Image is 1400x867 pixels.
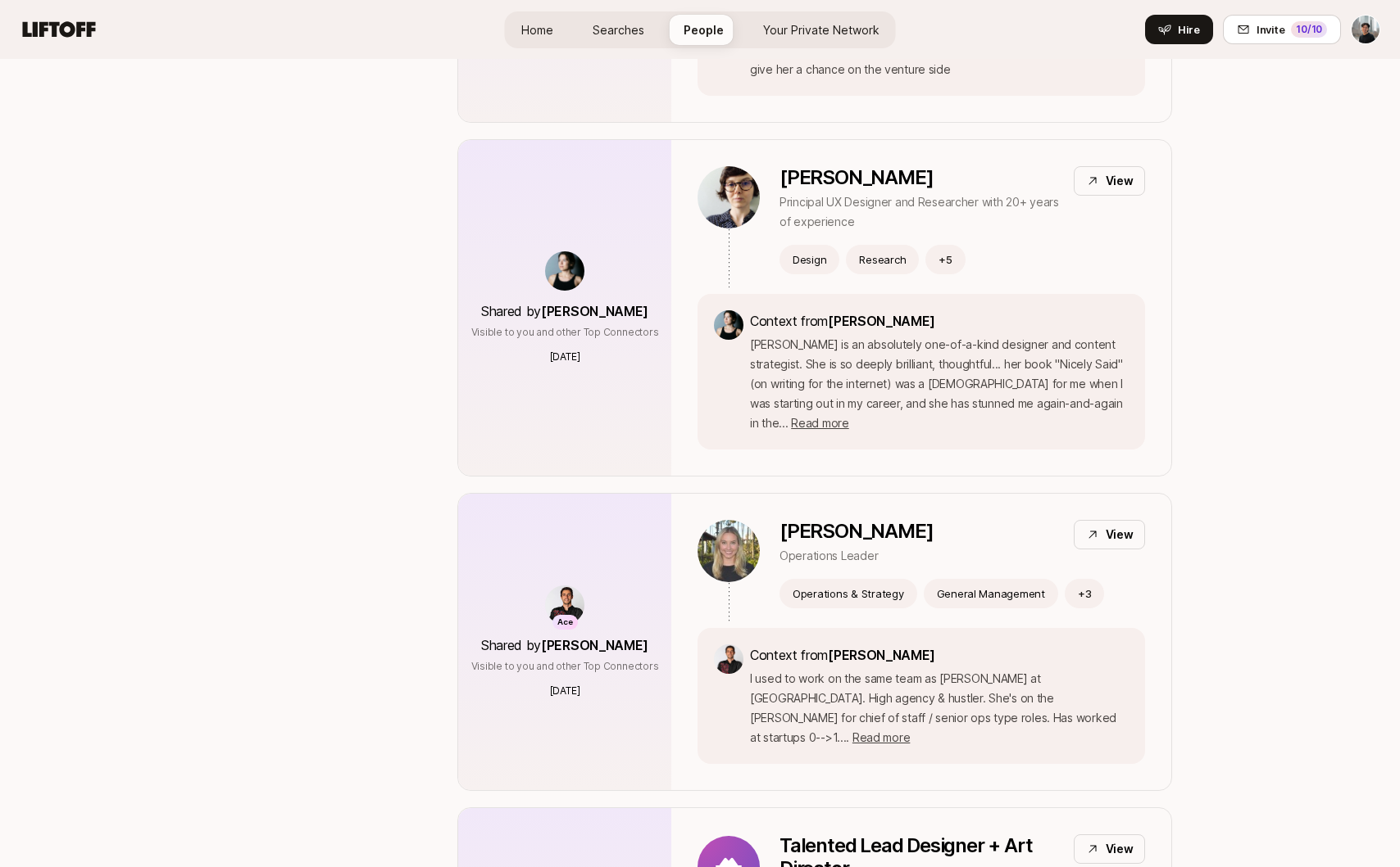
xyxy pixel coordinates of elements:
[780,166,1061,189] p: [PERSON_NAME]
[580,15,657,45] a: Searches
[852,730,910,744] span: Read more
[684,23,724,37] span: People
[793,585,904,602] p: Operations & Strategy
[780,192,1061,232] p: Principal UX Designer and Researcher with 20+ years of experience
[750,644,1129,666] p: Context from
[750,310,1129,332] p: Context from
[698,166,760,228] img: 0b965891_4116_474f_af89_6433edd974dd.jpg
[750,15,893,45] a: Your Private Network
[550,684,580,698] p: [DATE]
[1145,15,1213,44] button: Hire
[545,251,584,291] img: 539a6eb7_bc0e_4fa2_8ad9_ee091919e8d1.jpg
[1351,15,1380,44] button: Billy Tseng
[545,585,584,625] img: ACg8ocKfD4J6FzG9_HAYQ9B8sLvPSEBLQEDmbHTY_vjoi9sRmV9s2RKt=s160-c
[1106,171,1134,191] p: View
[508,15,566,45] a: Home
[791,416,848,430] span: Read more
[763,23,880,37] span: Your Private Network
[1291,21,1327,38] div: 10 /10
[550,350,580,364] p: [DATE]
[750,335,1129,433] p: [PERSON_NAME] is an absolutely one-of-a-kind designer and content strategist. She is so deeply br...
[1065,579,1105,608] button: +3
[925,245,966,274] button: +5
[1106,525,1134,544] p: View
[481,300,648,322] p: Shared by
[698,520,760,582] img: 9b7f698e_ba64_456c_b983_8976e1755cd1.jpg
[471,659,659,674] p: Visible to you and other Top Connectors
[1352,16,1380,43] img: Billy Tseng
[1223,15,1341,44] button: Invite10/10
[481,634,648,656] p: Shared by
[1106,839,1134,859] p: View
[557,616,573,630] p: Ace
[541,303,648,319] span: [PERSON_NAME]
[859,251,906,268] p: Research
[457,493,1172,791] a: AceShared by[PERSON_NAME]Visible to you and other Top Connectors[DATE][PERSON_NAME]Operations Lea...
[714,310,743,340] img: 539a6eb7_bc0e_4fa2_8ad9_ee091919e8d1.jpg
[1178,21,1200,38] span: Hire
[793,251,826,268] p: Design
[457,139,1172,476] a: Shared by[PERSON_NAME]Visible to you and other Top Connectors[DATE][PERSON_NAME]Principal UX Desi...
[828,313,935,329] span: [PERSON_NAME]
[750,669,1129,747] p: I used to work on the same team as [PERSON_NAME] at [GEOGRAPHIC_DATA]. High agency & hustler. She...
[828,647,935,663] span: [PERSON_NAME]
[1257,21,1284,38] span: Invite
[593,23,644,37] span: Searches
[541,637,648,653] span: [PERSON_NAME]
[780,520,933,543] p: [PERSON_NAME]
[521,23,553,37] span: Home
[714,644,743,674] img: ACg8ocKfD4J6FzG9_HAYQ9B8sLvPSEBLQEDmbHTY_vjoi9sRmV9s2RKt=s160-c
[670,15,737,45] a: People
[471,325,659,340] p: Visible to you and other Top Connectors
[937,585,1045,602] p: General Management
[780,546,933,566] p: Operations Leader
